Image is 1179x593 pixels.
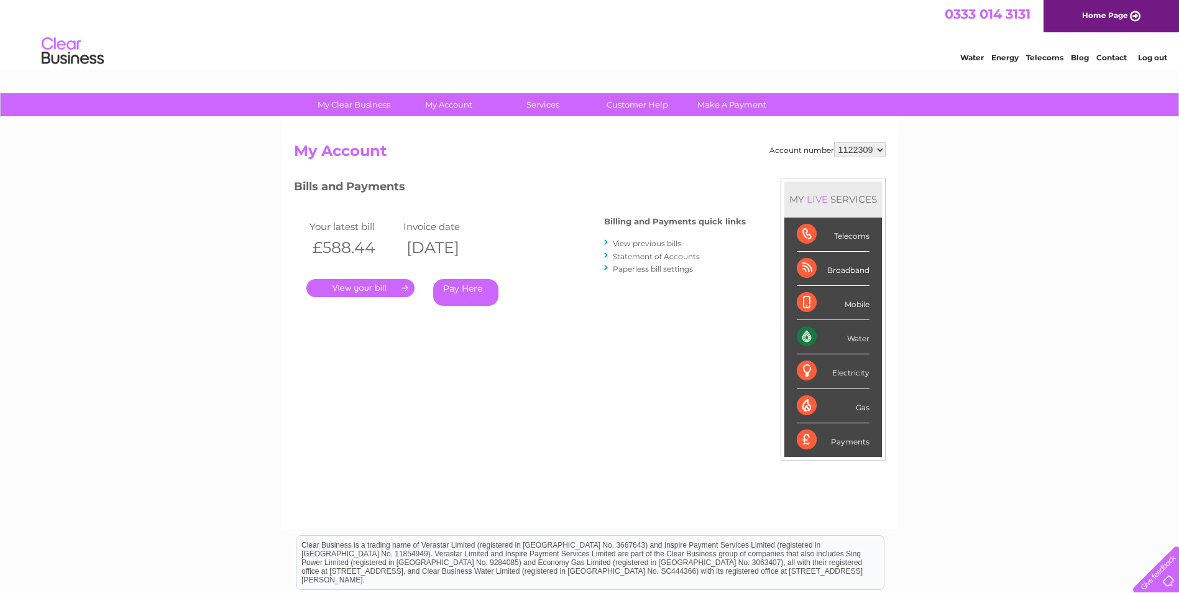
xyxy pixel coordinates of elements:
[303,93,405,116] a: My Clear Business
[797,320,869,354] div: Water
[294,178,746,200] h3: Bills and Payments
[797,423,869,457] div: Payments
[613,252,700,261] a: Statement of Accounts
[1071,53,1089,62] a: Blog
[400,218,494,235] td: Invoice date
[960,53,984,62] a: Water
[306,279,415,297] a: .
[797,389,869,423] div: Gas
[1138,53,1167,62] a: Log out
[613,264,693,274] a: Paperless bill settings
[797,286,869,320] div: Mobile
[613,239,681,248] a: View previous bills
[306,218,400,235] td: Your latest bill
[586,93,689,116] a: Customer Help
[945,6,1030,22] a: 0333 014 3131
[294,142,886,166] h2: My Account
[433,279,498,306] a: Pay Here
[400,235,494,260] th: [DATE]
[1096,53,1127,62] a: Contact
[1026,53,1063,62] a: Telecoms
[296,7,884,60] div: Clear Business is a trading name of Verastar Limited (registered in [GEOGRAPHIC_DATA] No. 3667643...
[784,182,882,217] div: MY SERVICES
[492,93,594,116] a: Services
[681,93,783,116] a: Make A Payment
[397,93,500,116] a: My Account
[797,354,869,388] div: Electricity
[604,217,746,226] h4: Billing and Payments quick links
[41,32,104,70] img: logo.png
[991,53,1019,62] a: Energy
[306,235,400,260] th: £588.44
[797,252,869,286] div: Broadband
[804,193,830,205] div: LIVE
[769,142,886,157] div: Account number
[797,218,869,252] div: Telecoms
